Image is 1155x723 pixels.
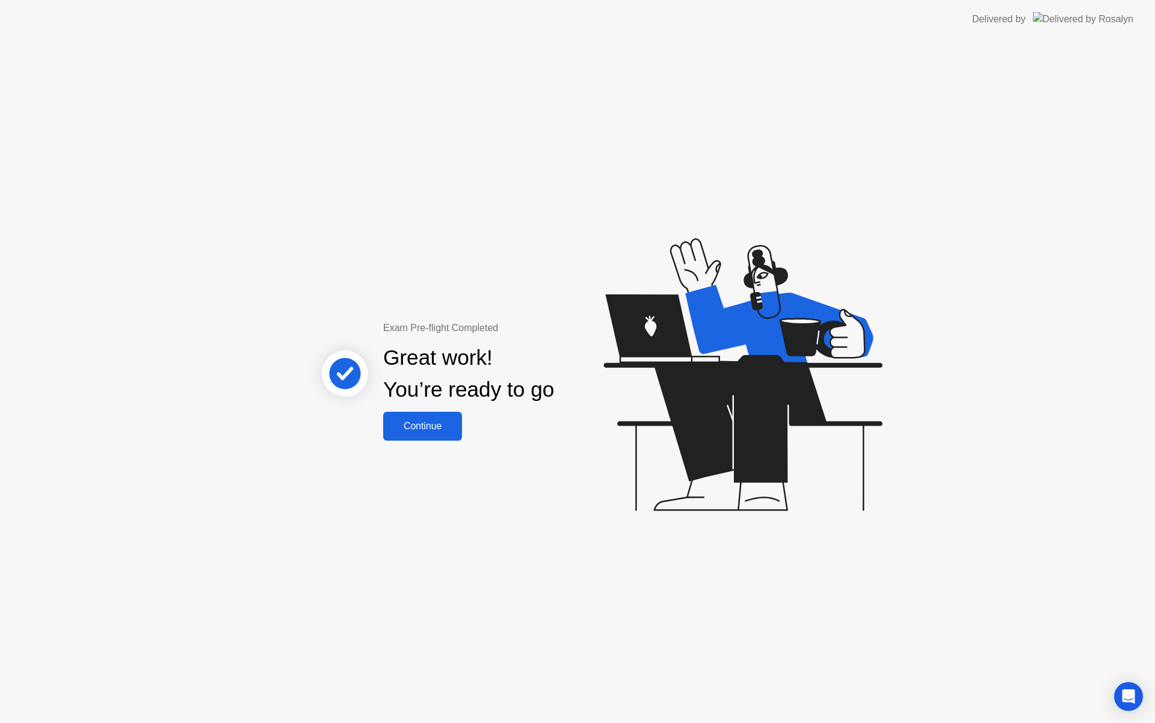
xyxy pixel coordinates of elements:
div: Delivered by [972,12,1026,26]
div: Open Intercom Messenger [1114,682,1143,711]
img: Delivered by Rosalyn [1033,12,1133,26]
div: Continue [387,421,458,432]
div: Exam Pre-flight Completed [383,321,632,335]
div: Great work! You’re ready to go [383,342,554,406]
button: Continue [383,412,462,441]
